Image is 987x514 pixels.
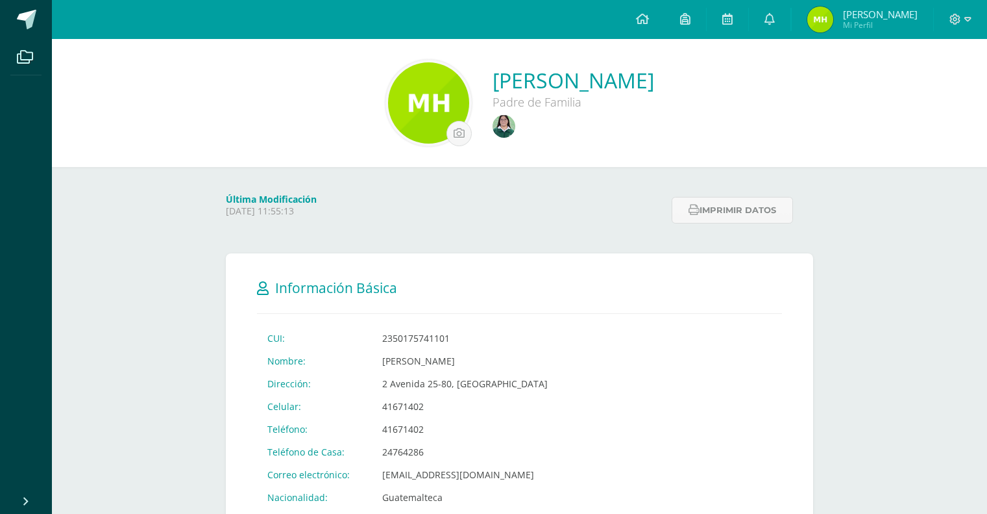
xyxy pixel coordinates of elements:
[257,327,372,350] td: CUI:
[226,193,664,205] h4: Última Modificación
[257,372,372,395] td: Dirección:
[843,8,918,21] span: [PERSON_NAME]
[843,19,918,31] span: Mi Perfil
[493,94,654,110] div: Padre de Familia
[807,6,833,32] img: 8cfee9302e94c67f695fad48b611364c.png
[275,279,397,297] span: Información Básica
[372,350,558,372] td: [PERSON_NAME]
[226,205,664,217] p: [DATE] 11:55:13
[493,115,515,138] img: eef9f94a8c91eb698c5eb398ef4ce52a.png
[493,66,654,94] a: [PERSON_NAME]
[257,418,372,441] td: Teléfono:
[372,395,558,418] td: 41671402
[372,463,558,486] td: [EMAIL_ADDRESS][DOMAIN_NAME]
[257,463,372,486] td: Correo electrónico:
[372,418,558,441] td: 41671402
[388,62,469,144] img: 79ed0330ec6f71f6e0bfc12771a689ea.png
[257,350,372,372] td: Nombre:
[372,486,558,509] td: Guatemalteca
[672,197,793,224] button: Imprimir datos
[257,395,372,418] td: Celular:
[257,486,372,509] td: Nacionalidad:
[372,441,558,463] td: 24764286
[372,327,558,350] td: 2350175741101
[372,372,558,395] td: 2 Avenida 25-80, [GEOGRAPHIC_DATA]
[257,441,372,463] td: Teléfono de Casa:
